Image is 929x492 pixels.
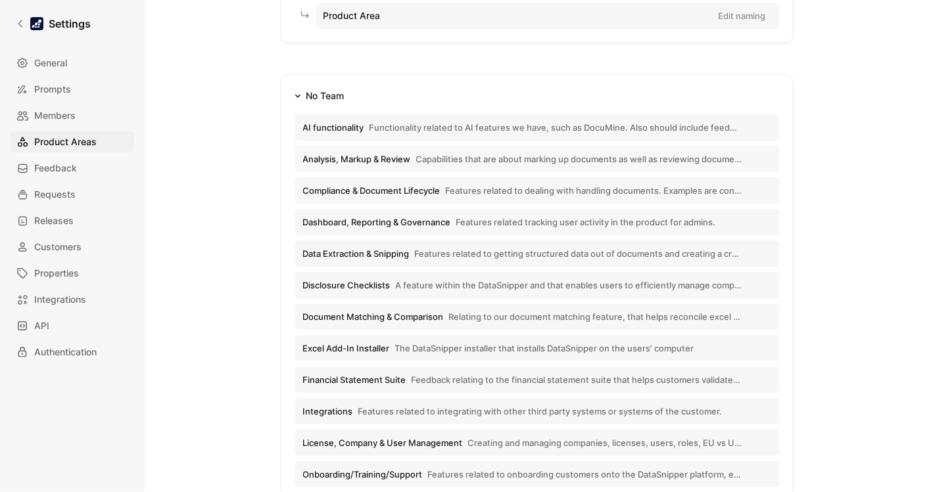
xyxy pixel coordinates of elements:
[11,184,134,205] a: Requests
[415,248,742,259] span: Features related to getting structured data out of documents and creating a cross reference betwe...
[34,108,76,123] span: Members
[11,289,134,310] a: Integrations
[358,405,723,417] span: Features related to integrating with other third party systems or systems of the customer.
[303,405,353,417] span: Integrations
[369,122,742,133] span: Functionality related to AI features we have, such as DocuMine. Also should include feedback on s...
[303,122,364,133] span: AI functionality
[412,374,742,386] span: Feedback relating to the financial statement suite that helps customers validate financial statem...
[34,344,97,360] span: Authentication
[11,315,134,336] a: API
[449,311,742,323] span: Relating to our document matching feature, that helps reconcile excel data with data in documents...
[34,81,71,97] span: Prompts
[34,55,67,71] span: General
[303,374,406,386] span: Financial Statement Suite
[295,303,780,330] button: Document Matching & ComparisonRelating to our document matching feature, that helps reconcile exc...
[468,437,742,449] span: Creating and managing companies, licenses, users, roles, EU vs US tenancy, SSO/UMS integrations, ...
[303,311,444,323] span: Document Matching & Comparison
[34,265,79,281] span: Properties
[11,53,134,74] a: General
[295,114,780,141] button: AI functionalityFunctionality related to AI features we have, such as DocuMine. Also should inclu...
[34,239,82,255] span: Customers
[34,213,74,229] span: Releases
[289,88,350,104] button: No Team
[295,430,780,456] button: License, Company & User ManagementCreating and managing companies, licenses, users, roles, EU vs ...
[303,248,410,259] span: Data Extraction & Snipping
[295,146,780,172] button: Analysis, Markup & ReviewCapabilities that are about marking up documents as well as reviewing do...
[11,236,134,257] a: Customers
[49,16,91,32] h1: Settings
[295,461,780,487] button: Onboarding/Training/SupportFeatures related to onboarding customers onto the DataSnipper platform...
[303,342,390,354] span: Excel Add-In Installer
[303,468,423,480] span: Onboarding/Training/Support
[11,158,134,179] a: Feedback
[323,8,381,24] span: Product Area
[11,11,96,37] a: Settings
[295,240,780,267] button: Data Extraction & SnippingFeatures related to getting structured data out of documents and creati...
[395,342,694,354] span: The DataSnipper installer that installs DataSnipper on the users' computer
[11,79,134,100] a: Prompts
[34,318,49,334] span: API
[295,272,780,298] button: Disclosure ChecklistsA feature within the DataSnipper and that enables users to efficiently manag...
[34,292,86,307] span: Integrations
[456,216,716,228] span: Features related tracking user activity in the product for admins.
[713,7,772,25] button: Edit naming
[295,209,780,235] button: Dashboard, Reporting & GovernanceFeatures related tracking user activity in the product for admins.
[295,335,780,361] button: Excel Add-In InstallerThe DataSnipper installer that installs DataSnipper on the users' computer
[303,279,391,291] span: Disclosure Checklists
[295,177,780,204] button: Compliance & Document LifecycleFeatures related to dealing with handling documents. Examples are ...
[428,468,742,480] span: Features related to onboarding customers onto the DataSnipper platform, ensuring they understand ...
[11,105,134,126] a: Members
[306,88,345,104] div: No Team
[303,437,463,449] span: License, Company & User Management
[396,279,742,291] span: A feature within the DataSnipper and that enables users to efficiently manage compliance against ...
[446,185,742,196] span: Features related to dealing with handling documents. Examples are controlling document retention,...
[11,342,134,363] a: Authentication
[11,210,134,231] a: Releases
[303,153,411,165] span: Analysis, Markup & Review
[303,185,441,196] span: Compliance & Document Lifecycle
[295,398,780,424] button: IntegrationsFeatures related to integrating with other third party systems or systems of the cust...
[34,187,76,202] span: Requests
[416,153,742,165] span: Capabilities that are about marking up documents as well as reviewing documents directly in DataS...
[303,216,451,228] span: Dashboard, Reporting & Governance
[34,134,97,150] span: Product Areas
[11,131,134,152] a: Product Areas
[295,367,780,393] button: Financial Statement SuiteFeedback relating to the financial statement suite that helps customers ...
[34,160,77,176] span: Feedback
[11,263,134,284] a: Properties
